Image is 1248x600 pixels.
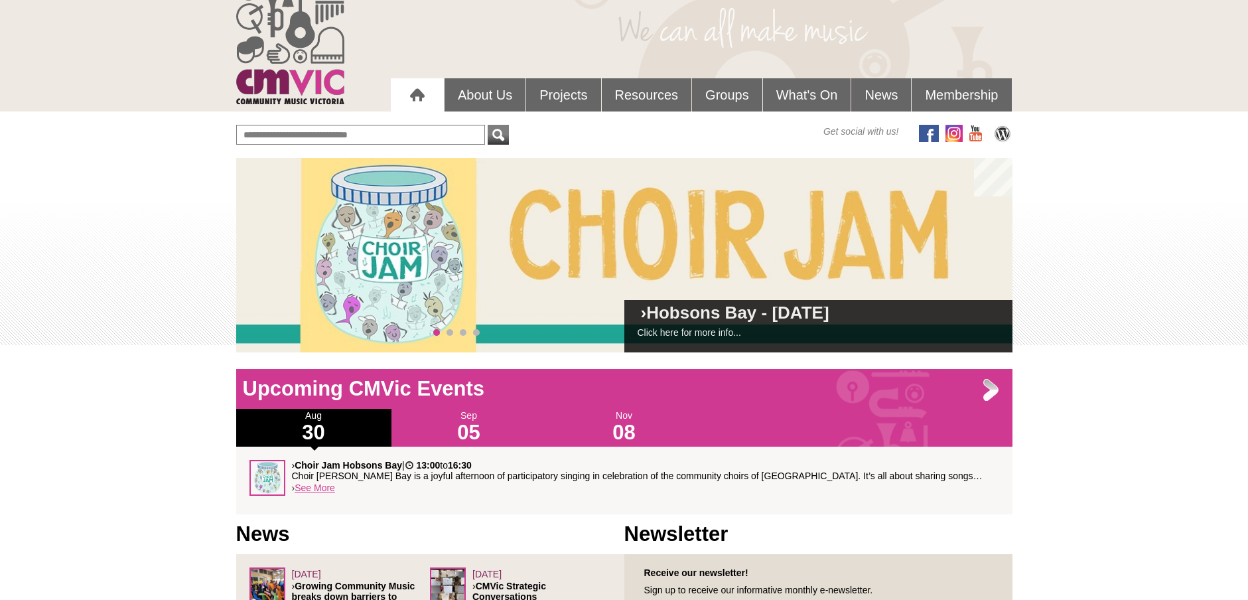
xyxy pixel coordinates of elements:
strong: Choir Jam Hobsons Bay [295,460,402,471]
div: › [249,460,999,501]
span: [DATE] [292,569,321,579]
a: See More [295,483,335,493]
p: Sign up to receive our informative monthly e-newsletter. [638,585,999,595]
a: Resources [602,78,692,112]
a: Hobsons Bay - [DATE] [646,303,829,323]
img: CMVic Blog [993,125,1012,142]
p: › | to Choir [PERSON_NAME] Bay is a joyful afternoon of participatory singing in celebration of t... [292,460,999,481]
img: icon-instagram.png [945,125,963,142]
a: About Us [445,78,525,112]
strong: Receive our newsletter! [644,567,748,578]
h1: News [236,521,624,548]
a: Groups [692,78,762,112]
strong: 16:30 [448,460,472,471]
div: Sep [391,409,547,447]
h1: Newsletter [624,521,1012,548]
h1: Upcoming CMVic Events [236,376,1012,402]
h1: 05 [391,422,547,443]
span: [DATE] [472,569,502,579]
a: Click here for more info... [638,327,741,338]
strong: 13:00 [417,460,441,471]
img: CHOIR-JAM-jar.png [249,460,285,496]
h1: 30 [236,422,391,443]
a: News [851,78,911,112]
div: Aug [236,409,391,447]
a: What's On [763,78,851,112]
a: Membership [912,78,1011,112]
h2: › [638,307,999,326]
h1: 08 [547,422,702,443]
a: Projects [526,78,600,112]
span: Get social with us! [823,125,899,138]
div: Nov [547,409,702,447]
